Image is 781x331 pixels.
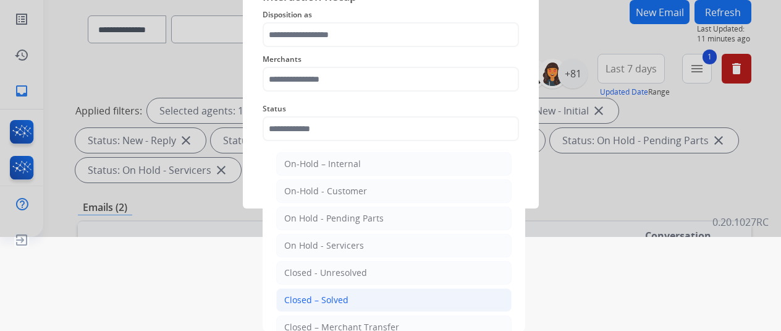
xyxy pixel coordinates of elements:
div: On-Hold - Customer [284,185,367,197]
div: On Hold - Pending Parts [284,212,384,225]
div: On-Hold – Internal [284,158,361,170]
div: Closed – Solved [284,294,348,306]
p: 0.20.1027RC [712,215,769,230]
div: On Hold - Servicers [284,239,364,252]
span: Merchants [263,52,519,67]
div: Closed - Unresolved [284,267,367,279]
span: Disposition as [263,7,519,22]
span: Status [263,101,519,116]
